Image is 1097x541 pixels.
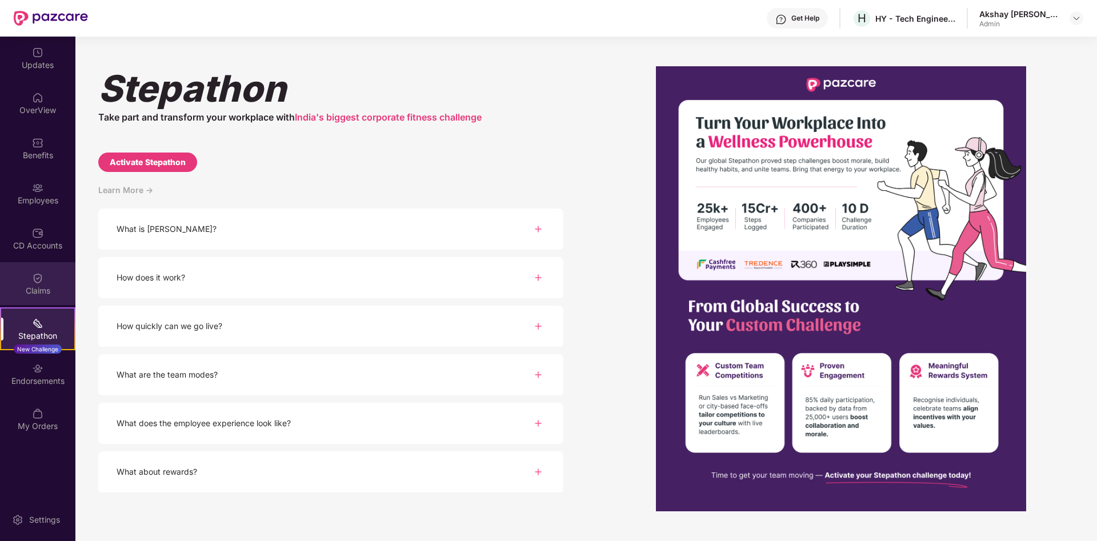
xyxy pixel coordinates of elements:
[295,111,482,123] span: India's biggest corporate fitness challenge
[32,182,43,194] img: svg+xml;base64,PHN2ZyBpZD0iRW1wbG95ZWVzIiB4bWxucz0iaHR0cDovL3d3dy53My5vcmcvMjAwMC9zdmciIHdpZHRoPS...
[531,319,545,333] img: svg+xml;base64,PHN2ZyBpZD0iUGx1cy0zMngzMiIgeG1sbnM9Imh0dHA6Ly93d3cudzMub3JnLzIwMDAvc3ZnIiB3aWR0aD...
[117,271,185,284] div: How does it work?
[531,271,545,284] img: svg+xml;base64,PHN2ZyBpZD0iUGx1cy0zMngzMiIgeG1sbnM9Imh0dHA6Ly93d3cudzMub3JnLzIwMDAvc3ZnIiB3aWR0aD...
[875,13,955,24] div: HY - Tech Engineers Limited
[117,417,291,430] div: What does the employee experience look like?
[117,466,197,478] div: What about rewards?
[531,222,545,236] img: svg+xml;base64,PHN2ZyBpZD0iUGx1cy0zMngzMiIgeG1sbnM9Imh0dHA6Ly93d3cudzMub3JnLzIwMDAvc3ZnIiB3aWR0aD...
[110,156,186,169] div: Activate Stepathon
[32,47,43,58] img: svg+xml;base64,PHN2ZyBpZD0iVXBkYXRlZCIgeG1sbnM9Imh0dHA6Ly93d3cudzMub3JnLzIwMDAvc3ZnIiB3aWR0aD0iMj...
[117,223,217,235] div: What is [PERSON_NAME]?
[531,416,545,430] img: svg+xml;base64,PHN2ZyBpZD0iUGx1cy0zMngzMiIgeG1sbnM9Imh0dHA6Ly93d3cudzMub3JnLzIwMDAvc3ZnIiB3aWR0aD...
[775,14,787,25] img: svg+xml;base64,PHN2ZyBpZD0iSGVscC0zMngzMiIgeG1sbnM9Imh0dHA6Ly93d3cudzMub3JnLzIwMDAvc3ZnIiB3aWR0aD...
[979,19,1059,29] div: Admin
[1072,14,1081,23] img: svg+xml;base64,PHN2ZyBpZD0iRHJvcGRvd24tMzJ4MzIiIHhtbG5zPSJodHRwOi8vd3d3LnczLm9yZy8yMDAwL3N2ZyIgd2...
[32,227,43,239] img: svg+xml;base64,PHN2ZyBpZD0iQ0RfQWNjb3VudHMiIGRhdGEtbmFtZT0iQ0QgQWNjb3VudHMiIHhtbG5zPSJodHRwOi8vd3...
[791,14,819,23] div: Get Help
[98,110,563,124] div: Take part and transform your workplace with
[98,66,563,110] div: Stepathon
[32,408,43,419] img: svg+xml;base64,PHN2ZyBpZD0iTXlfT3JkZXJzIiBkYXRhLW5hbWU9Ik15IE9yZGVycyIgeG1sbnM9Imh0dHA6Ly93d3cudz...
[117,320,222,332] div: How quickly can we go live?
[32,318,43,329] img: svg+xml;base64,PHN2ZyB4bWxucz0iaHR0cDovL3d3dy53My5vcmcvMjAwMC9zdmciIHdpZHRoPSIyMSIgaGVpZ2h0PSIyMC...
[32,363,43,374] img: svg+xml;base64,PHN2ZyBpZD0iRW5kb3JzZW1lbnRzIiB4bWxucz0iaHR0cDovL3d3dy53My5vcmcvMjAwMC9zdmciIHdpZH...
[14,344,62,354] div: New Challenge
[531,368,545,382] img: svg+xml;base64,PHN2ZyBpZD0iUGx1cy0zMngzMiIgeG1sbnM9Imh0dHA6Ly93d3cudzMub3JnLzIwMDAvc3ZnIiB3aWR0aD...
[531,465,545,479] img: svg+xml;base64,PHN2ZyBpZD0iUGx1cy0zMngzMiIgeG1sbnM9Imh0dHA6Ly93d3cudzMub3JnLzIwMDAvc3ZnIiB3aWR0aD...
[858,11,866,25] span: H
[32,272,43,284] img: svg+xml;base64,PHN2ZyBpZD0iQ2xhaW0iIHhtbG5zPSJodHRwOi8vd3d3LnczLm9yZy8yMDAwL3N2ZyIgd2lkdGg9IjIwIi...
[117,368,218,381] div: What are the team modes?
[1,330,74,342] div: Stepathon
[98,183,563,209] div: Learn More ->
[26,514,63,526] div: Settings
[979,9,1059,19] div: Akshay [PERSON_NAME]
[14,11,88,26] img: New Pazcare Logo
[32,137,43,149] img: svg+xml;base64,PHN2ZyBpZD0iQmVuZWZpdHMiIHhtbG5zPSJodHRwOi8vd3d3LnczLm9yZy8yMDAwL3N2ZyIgd2lkdGg9Ij...
[12,514,23,526] img: svg+xml;base64,PHN2ZyBpZD0iU2V0dGluZy0yMHgyMCIgeG1sbnM9Imh0dHA6Ly93d3cudzMub3JnLzIwMDAvc3ZnIiB3aW...
[32,92,43,103] img: svg+xml;base64,PHN2ZyBpZD0iSG9tZSIgeG1sbnM9Imh0dHA6Ly93d3cudzMub3JnLzIwMDAvc3ZnIiB3aWR0aD0iMjAiIG...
